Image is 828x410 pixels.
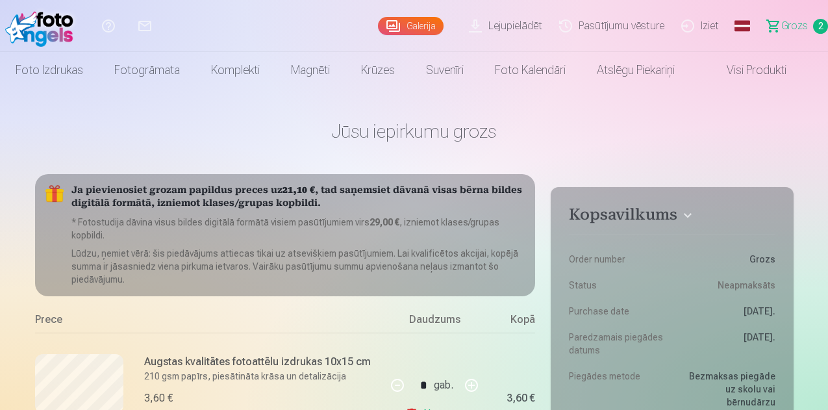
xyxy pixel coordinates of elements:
h5: Ja pievienosiet grozam papildus preces uz , tad saņemsiet dāvanā visas bērna bildes digitālā form... [71,185,525,211]
div: 3,60 € [507,394,535,402]
div: Daudzums [386,312,483,333]
div: Kopā [483,312,535,333]
span: Neapmaksāts [718,279,775,292]
dt: Purchase date [569,305,666,318]
dt: Paredzamais piegādes datums [569,331,666,357]
b: 29,00 € [370,217,399,227]
h1: Jūsu iepirkumu grozs [35,120,794,143]
a: Suvenīri [410,52,479,88]
a: Galerija [378,17,444,35]
img: /fa1 [5,5,80,47]
p: * Fotostudija dāvina visus bildes digitālā formātā visiem pasūtījumiem virs , izniemot klases/gru... [71,216,525,242]
b: 21,10 € [282,186,315,196]
dd: [DATE]. [679,305,775,318]
div: Prece [35,312,386,333]
p: Lūdzu, ņemiet vērā: šis piedāvājums attiecas tikai uz atsevišķiem pasūtījumiem. Lai kvalificētos ... [71,247,525,286]
dd: [DATE]. [679,331,775,357]
dt: Piegādes metode [569,370,666,409]
dt: Status [569,279,666,292]
a: Komplekti [195,52,275,88]
a: Foto kalendāri [479,52,581,88]
a: Magnēti [275,52,345,88]
span: Grozs [781,18,808,34]
h6: Augstas kvalitātes fotoattēlu izdrukas 10x15 cm [144,354,379,370]
a: Visi produkti [690,52,802,88]
dd: Bezmaksas piegāde uz skolu vai bērnudārzu [679,370,775,409]
button: Kopsavilkums [569,205,775,229]
p: 210 gsm papīrs, piesātināta krāsa un detalizācija [144,370,379,383]
dd: Grozs [679,253,775,266]
div: 3,60 € [144,391,173,406]
dt: Order number [569,253,666,266]
a: Fotogrāmata [99,52,195,88]
div: gab. [434,370,453,401]
a: Krūzes [345,52,410,88]
span: 2 [813,19,828,34]
a: Atslēgu piekariņi [581,52,690,88]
